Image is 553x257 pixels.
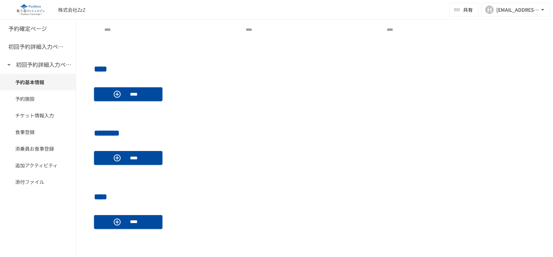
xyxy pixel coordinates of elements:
button: H[EMAIL_ADDRESS][PERSON_NAME][DOMAIN_NAME] [481,3,550,17]
span: 添乗員お食事登録 [15,145,60,152]
div: 株式会社ZzZ [58,6,85,14]
h6: 初回予約詳細入力ページ [16,60,71,69]
span: 予約施設 [15,95,60,103]
span: チケット情報入力 [15,112,60,119]
button: 共有 [449,3,478,17]
div: H [485,6,494,14]
div: [EMAIL_ADDRESS][PERSON_NAME][DOMAIN_NAME] [496,6,539,14]
span: 追加アクティビティ [15,161,60,169]
span: 予約基本情報 [15,78,60,86]
img: eQeGXtYPV2fEKIA3pizDiVdzO5gJTl2ahLbsPaD2E4R [8,4,53,15]
span: 共有 [463,6,473,14]
span: 食事登録 [15,128,60,136]
span: 添付ファイル [15,178,60,186]
h6: 初回予約詳細入力ページ [8,42,64,51]
h6: 予約確定ページ [8,24,47,33]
